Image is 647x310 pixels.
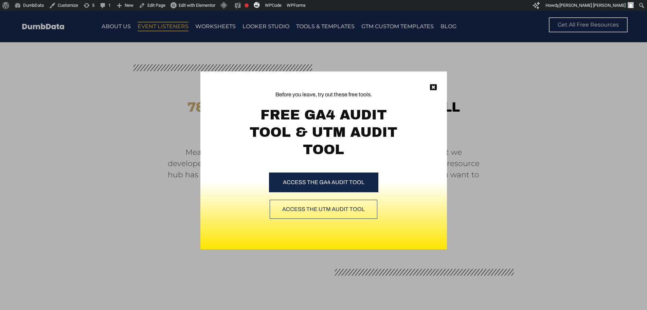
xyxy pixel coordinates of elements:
span: Edit with Elementor [179,3,215,8]
span: [PERSON_NAME] [PERSON_NAME] [559,3,626,8]
span: Before you leave, try out these free tools. [245,91,402,99]
img: svg+xml;base64,PHN2ZyB4bWxucz0iaHR0cDovL3d3dy53My5vcmcvMjAwMC9zdmciIHZpZXdCb3g9IjAgMCAzMiAzMiI+PG... [254,2,260,8]
div: FREE GA4 AUDIT TOOL & UTM AUDIT TOOL [245,106,402,158]
a: ACCESS THE GA4 AUDIT TOOL [269,173,378,192]
div: Focus keyphrase not set [245,3,249,7]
